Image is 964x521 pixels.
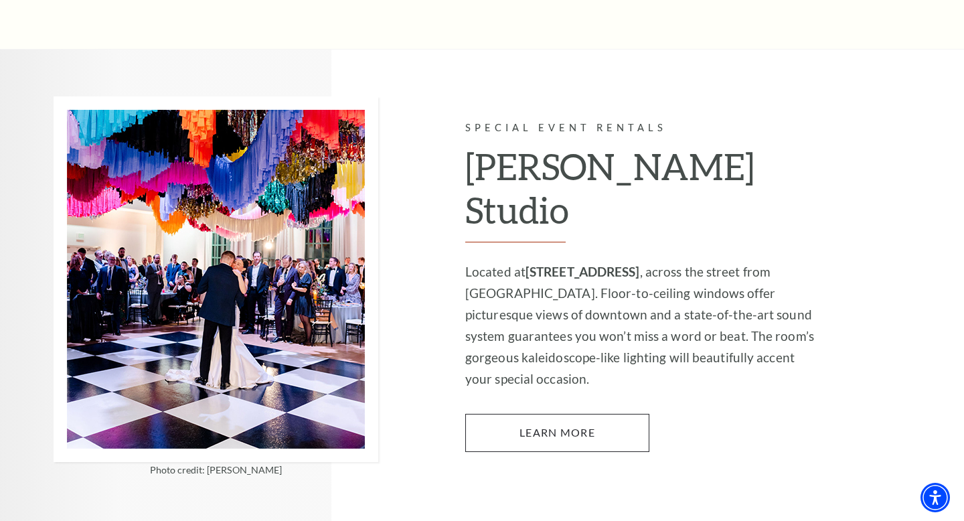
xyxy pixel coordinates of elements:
p: Special Event Rentals [465,120,823,137]
strong: [STREET_ADDRESS] [526,264,640,279]
div: Accessibility Menu [920,483,950,512]
p: Located at , across the street from [GEOGRAPHIC_DATA]. Floor-to-ceiling windows offer picturesque... [465,261,823,390]
img: Photo credit: Kate Pease [54,96,378,462]
h2: [PERSON_NAME] Studio [465,145,823,243]
p: Photo credit: [PERSON_NAME] [54,465,378,475]
a: Learn More McDavid Studio [465,414,649,451]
